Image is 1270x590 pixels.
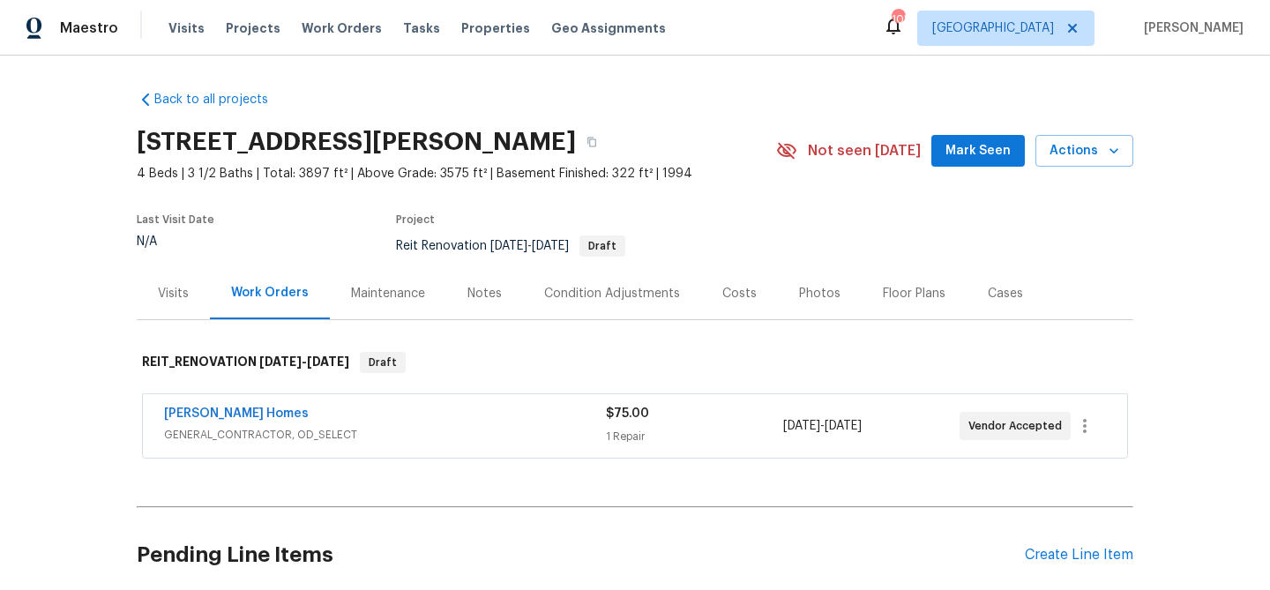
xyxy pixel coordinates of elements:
[60,19,118,37] span: Maestro
[137,165,776,183] span: 4 Beds | 3 1/2 Baths | Total: 3897 ft² | Above Grade: 3575 ft² | Basement Finished: 322 ft² | 1994
[351,285,425,302] div: Maintenance
[164,407,309,420] a: [PERSON_NAME] Homes
[461,19,530,37] span: Properties
[1035,135,1133,168] button: Actions
[532,240,569,252] span: [DATE]
[551,19,666,37] span: Geo Assignments
[883,285,945,302] div: Floor Plans
[259,355,302,368] span: [DATE]
[168,19,205,37] span: Visits
[396,240,625,252] span: Reit Renovation
[1137,19,1244,37] span: [PERSON_NAME]
[825,420,862,432] span: [DATE]
[783,417,862,435] span: -
[722,285,757,302] div: Costs
[544,285,680,302] div: Condition Adjustments
[799,285,840,302] div: Photos
[226,19,280,37] span: Projects
[576,126,608,158] button: Copy Address
[932,19,1054,37] span: [GEOGRAPHIC_DATA]
[783,420,820,432] span: [DATE]
[892,11,904,28] div: 105
[490,240,569,252] span: -
[137,235,214,248] div: N/A
[137,334,1133,391] div: REIT_RENOVATION [DATE]-[DATE]Draft
[137,91,306,108] a: Back to all projects
[467,285,502,302] div: Notes
[158,285,189,302] div: Visits
[259,355,349,368] span: -
[307,355,349,368] span: [DATE]
[606,428,782,445] div: 1 Repair
[931,135,1025,168] button: Mark Seen
[403,22,440,34] span: Tasks
[231,284,309,302] div: Work Orders
[164,426,606,444] span: GENERAL_CONTRACTOR, OD_SELECT
[808,142,921,160] span: Not seen [DATE]
[302,19,382,37] span: Work Orders
[490,240,527,252] span: [DATE]
[396,214,435,225] span: Project
[581,241,624,251] span: Draft
[945,140,1011,162] span: Mark Seen
[606,407,649,420] span: $75.00
[362,354,404,371] span: Draft
[988,285,1023,302] div: Cases
[1025,547,1133,564] div: Create Line Item
[137,214,214,225] span: Last Visit Date
[137,133,576,151] h2: [STREET_ADDRESS][PERSON_NAME]
[968,417,1069,435] span: Vendor Accepted
[1050,140,1119,162] span: Actions
[142,352,349,373] h6: REIT_RENOVATION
